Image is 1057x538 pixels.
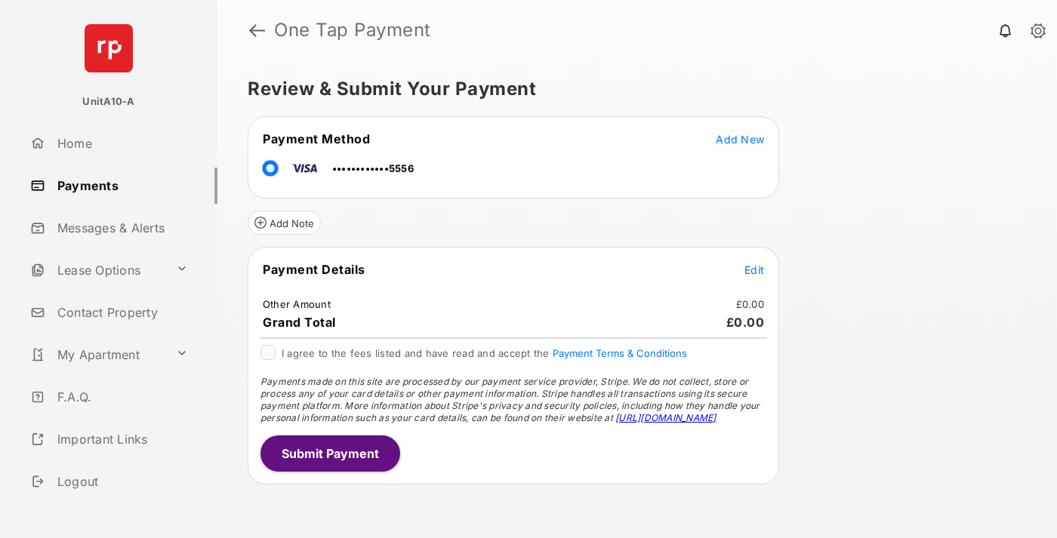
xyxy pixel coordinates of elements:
[615,412,716,423] a: [URL][DOMAIN_NAME]
[726,315,765,330] span: £0.00
[263,131,370,146] span: Payment Method
[85,24,133,72] img: svg+xml;base64,PHN2ZyB4bWxucz0iaHR0cDovL3d3dy53My5vcmcvMjAwMC9zdmciIHdpZHRoPSI2NCIgaGVpZ2h0PSI2NC...
[24,294,217,330] a: Contact Property
[24,421,194,457] a: Important Links
[24,252,170,288] a: Lease Options
[24,125,217,161] a: Home
[24,463,217,500] a: Logout
[735,297,765,311] td: £0.00
[744,263,764,276] span: Edit
[24,337,170,373] a: My Apartment
[24,379,217,415] a: F.A.Q.
[262,297,331,311] td: Other Amount
[282,347,687,359] span: I agree to the fees listed and have read and accept the
[263,262,365,277] span: Payment Details
[260,435,400,472] button: Submit Payment
[248,80,1015,98] h5: Review & Submit Your Payment
[248,211,321,235] button: Add Note
[24,168,217,204] a: Payments
[260,376,760,423] span: Payments made on this site are processed by our payment service provider, Stripe. We do not colle...
[744,262,764,277] button: Edit
[553,347,687,359] button: I agree to the fees listed and have read and accept the
[82,94,134,109] p: UnitA10-A
[716,133,764,146] span: Add New
[716,131,764,146] button: Add New
[332,162,414,174] span: ••••••••••••5556
[24,210,217,246] a: Messages & Alerts
[263,315,336,330] span: Grand Total
[274,21,431,39] strong: One Tap Payment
